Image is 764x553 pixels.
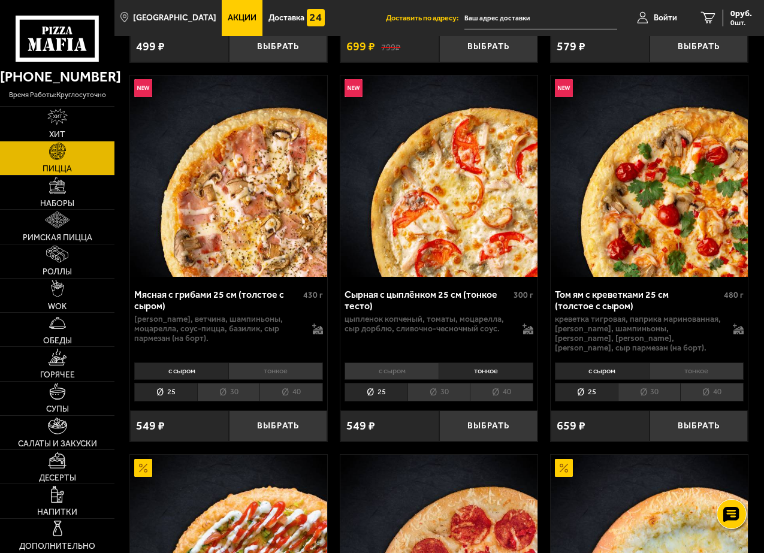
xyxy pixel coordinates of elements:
span: Дополнительно [19,542,95,551]
li: 40 [680,383,744,401]
span: [GEOGRAPHIC_DATA] [133,14,216,22]
input: Ваш адрес доставки [464,7,617,29]
li: с сыром [555,362,649,379]
span: Горячее [40,371,75,379]
button: Выбрать [229,410,328,442]
span: Войти [654,14,677,22]
s: 799 ₽ [381,41,400,52]
a: НовинкаТом ям с креветками 25 см (толстое с сыром) [551,75,748,277]
li: 30 [618,383,681,401]
span: 0 шт. [730,19,752,26]
div: Мясная с грибами 25 см (толстое с сыром) [134,289,300,312]
img: 15daf4d41897b9f0e9f617042186c801.svg [307,9,325,27]
img: Акционный [134,459,152,477]
li: 30 [197,383,260,401]
button: Выбрать [439,31,538,62]
button: Выбрать [650,410,748,442]
span: 300 г [514,290,533,300]
span: 480 г [724,290,744,300]
a: НовинкаСырная с цыплёнком 25 см (тонкое тесто) [340,75,537,277]
li: 40 [259,383,323,401]
p: [PERSON_NAME], ветчина, шампиньоны, моцарелла, соус-пицца, базилик, сыр пармезан (на борт). [134,315,304,343]
div: Сырная с цыплёнком 25 см (тонкое тесто) [345,289,511,312]
span: WOK [48,303,67,311]
span: 0 руб. [730,10,752,18]
span: Напитки [37,508,77,516]
button: Выбрать [439,410,538,442]
span: Супы [46,405,69,413]
li: тонкое [228,362,323,379]
p: цыпленок копченый, томаты, моцарелла, сыр дорблю, сливочно-чесночный соус. [345,315,515,334]
span: Наборы [40,200,74,208]
li: 40 [470,383,533,401]
span: 430 г [303,290,323,300]
p: креветка тигровая, паприка маринованная, [PERSON_NAME], шампиньоны, [PERSON_NAME], [PERSON_NAME],... [555,315,725,353]
img: Сырная с цыплёнком 25 см (тонкое тесто) [340,75,537,277]
span: Салаты и закуски [18,440,97,448]
span: 549 ₽ [346,420,375,432]
span: Десерты [39,474,76,482]
button: Выбрать [229,31,328,62]
li: 25 [345,383,407,401]
img: Новинка [345,79,363,97]
li: с сыром [345,362,439,379]
img: Том ям с креветками 25 см (толстое с сыром) [551,75,748,277]
img: Новинка [134,79,152,97]
span: 659 ₽ [557,420,585,432]
span: 699 ₽ [346,41,375,53]
span: 549 ₽ [136,420,165,432]
span: Акции [228,14,256,22]
span: Римская пицца [23,234,92,242]
span: Доставить по адресу: [386,14,464,22]
span: 579 ₽ [557,41,585,53]
a: НовинкаМясная с грибами 25 см (толстое с сыром) [130,75,327,277]
li: 25 [555,383,618,401]
span: Доставка [268,14,304,22]
span: Хит [49,131,65,139]
img: Мясная с грибами 25 см (толстое с сыром) [130,75,327,277]
span: Пицца [43,165,72,173]
li: 30 [407,383,470,401]
span: Обеды [43,337,72,345]
span: Роллы [43,268,72,276]
li: с сыром [134,362,228,379]
span: 499 ₽ [136,41,165,53]
button: Выбрать [650,31,748,62]
li: тонкое [649,362,744,379]
div: Том ям с креветками 25 см (толстое с сыром) [555,289,721,312]
li: тонкое [439,362,533,379]
li: 25 [134,383,197,401]
img: Акционный [555,459,573,477]
img: Новинка [555,79,573,97]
